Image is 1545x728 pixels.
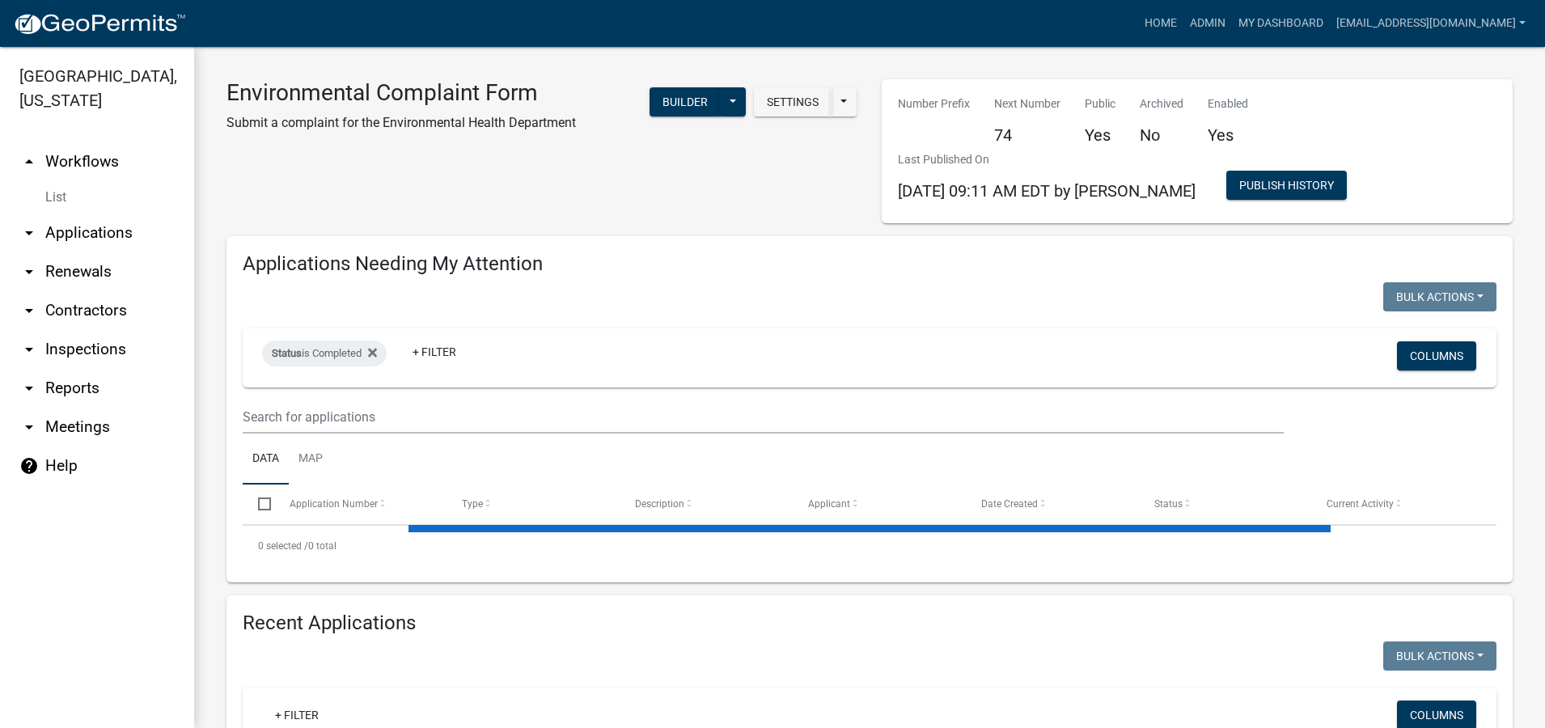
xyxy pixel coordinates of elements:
datatable-header-cell: Status [1138,485,1311,523]
span: Date Created [981,498,1038,510]
h4: Recent Applications [243,612,1496,635]
span: Type [462,498,483,510]
datatable-header-cell: Application Number [273,485,447,523]
datatable-header-cell: Current Activity [1311,485,1484,523]
h5: Yes [1208,125,1248,145]
wm-modal-confirm: Workflow Publish History [1226,180,1347,193]
datatable-header-cell: Date Created [966,485,1139,523]
h5: No [1140,125,1183,145]
datatable-header-cell: Applicant [793,485,966,523]
div: 0 total [243,526,1496,566]
span: Current Activity [1327,498,1394,510]
i: arrow_drop_down [19,262,39,281]
button: Bulk Actions [1383,282,1496,311]
span: Status [272,347,302,359]
p: Number Prefix [898,95,970,112]
button: Bulk Actions [1383,641,1496,671]
span: Applicant [808,498,850,510]
a: Home [1138,8,1183,39]
h5: Yes [1085,125,1115,145]
h4: Applications Needing My Attention [243,252,1496,276]
i: help [19,456,39,476]
span: Description [635,498,684,510]
p: Next Number [994,95,1060,112]
h3: Environmental Complaint Form [226,79,576,107]
i: arrow_drop_down [19,223,39,243]
a: [EMAIL_ADDRESS][DOMAIN_NAME] [1330,8,1532,39]
i: arrow_drop_up [19,152,39,171]
a: My Dashboard [1232,8,1330,39]
button: Builder [650,87,721,116]
datatable-header-cell: Type [447,485,620,523]
a: Data [243,434,289,485]
i: arrow_drop_down [19,417,39,437]
p: Submit a complaint for the Environmental Health Department [226,113,576,133]
button: Columns [1397,341,1476,370]
i: arrow_drop_down [19,379,39,398]
span: Status [1154,498,1183,510]
span: [DATE] 09:11 AM EDT by [PERSON_NAME] [898,181,1196,201]
a: + Filter [400,337,469,366]
span: 0 selected / [258,540,308,552]
p: Last Published On [898,151,1196,168]
p: Public [1085,95,1115,112]
i: arrow_drop_down [19,340,39,359]
h5: 74 [994,125,1060,145]
a: Map [289,434,332,485]
datatable-header-cell: Select [243,485,273,523]
i: arrow_drop_down [19,301,39,320]
button: Publish History [1226,171,1347,200]
div: is Completed [262,341,387,366]
a: Admin [1183,8,1232,39]
input: Search for applications [243,400,1284,434]
button: Settings [754,87,832,116]
datatable-header-cell: Description [620,485,793,523]
p: Enabled [1208,95,1248,112]
span: Application Number [290,498,378,510]
p: Archived [1140,95,1183,112]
